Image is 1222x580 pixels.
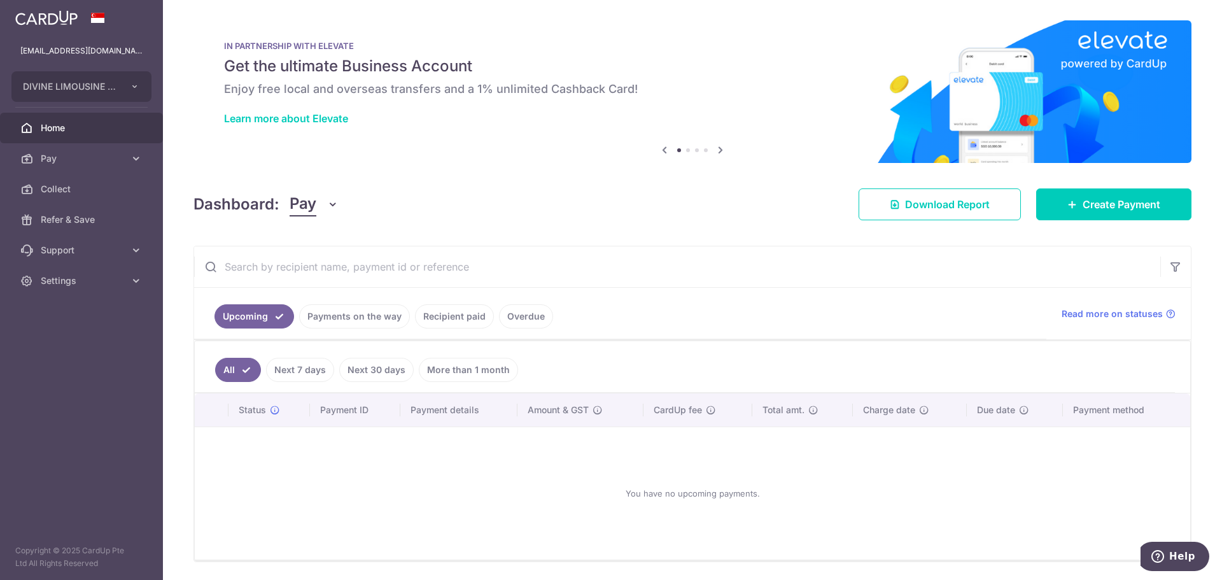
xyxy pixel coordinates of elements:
span: Status [239,404,266,416]
span: Pay [41,152,125,165]
span: Due date [977,404,1015,416]
span: Collect [41,183,125,195]
span: Refer & Save [41,213,125,226]
span: Charge date [863,404,915,416]
span: Download Report [905,197,990,212]
th: Payment details [400,393,517,427]
th: Payment method [1063,393,1190,427]
p: IN PARTNERSHIP WITH ELEVATE [224,41,1161,51]
a: Payments on the way [299,304,410,329]
span: Support [41,244,125,257]
span: CardUp fee [654,404,702,416]
div: You have no upcoming payments. [210,437,1175,549]
button: Pay [290,192,339,216]
span: Pay [290,192,316,216]
span: DIVINE LIMOUSINE PTE. LTD. [23,80,117,93]
button: DIVINE LIMOUSINE PTE. LTD. [11,71,151,102]
a: More than 1 month [419,358,518,382]
a: Next 30 days [339,358,414,382]
a: Next 7 days [266,358,334,382]
iframe: Opens a widget where you can find more information [1141,542,1209,574]
h5: Get the ultimate Business Account [224,56,1161,76]
span: Total amt. [762,404,804,416]
a: All [215,358,261,382]
span: Home [41,122,125,134]
span: Amount & GST [528,404,589,416]
span: Read more on statuses [1062,308,1163,320]
th: Payment ID [310,393,400,427]
a: Upcoming [214,304,294,329]
span: Create Payment [1083,197,1160,212]
a: Learn more about Elevate [224,112,348,125]
a: Download Report [859,188,1021,220]
a: Recipient paid [415,304,494,329]
h6: Enjoy free local and overseas transfers and a 1% unlimited Cashback Card! [224,81,1161,97]
img: Renovation banner [193,20,1191,163]
a: Read more on statuses [1062,308,1176,320]
input: Search by recipient name, payment id or reference [194,246,1160,287]
p: [EMAIL_ADDRESS][DOMAIN_NAME] [20,45,143,57]
img: CardUp [15,10,78,25]
span: Settings [41,274,125,287]
h4: Dashboard: [193,193,279,216]
a: Create Payment [1036,188,1191,220]
a: Overdue [499,304,553,329]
